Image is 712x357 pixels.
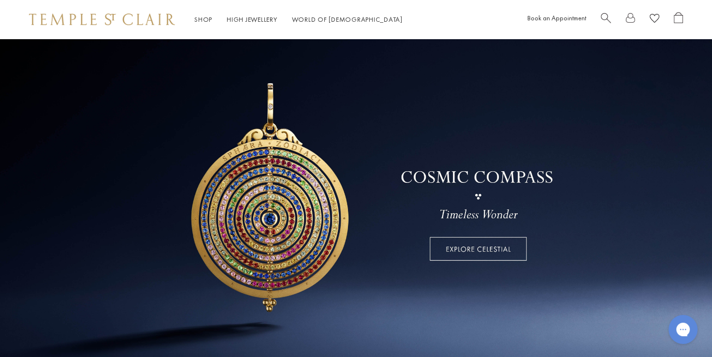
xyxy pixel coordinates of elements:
a: View Wishlist [650,12,659,27]
img: Temple St. Clair [29,14,175,25]
a: ShopShop [194,15,212,24]
a: Book an Appointment [527,14,586,22]
a: Search [601,12,611,27]
a: Open Shopping Bag [674,12,683,27]
iframe: Gorgias live chat messenger [664,312,702,347]
a: World of [DEMOGRAPHIC_DATA]World of [DEMOGRAPHIC_DATA] [292,15,403,24]
a: High JewelleryHigh Jewellery [227,15,277,24]
nav: Main navigation [194,14,403,26]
